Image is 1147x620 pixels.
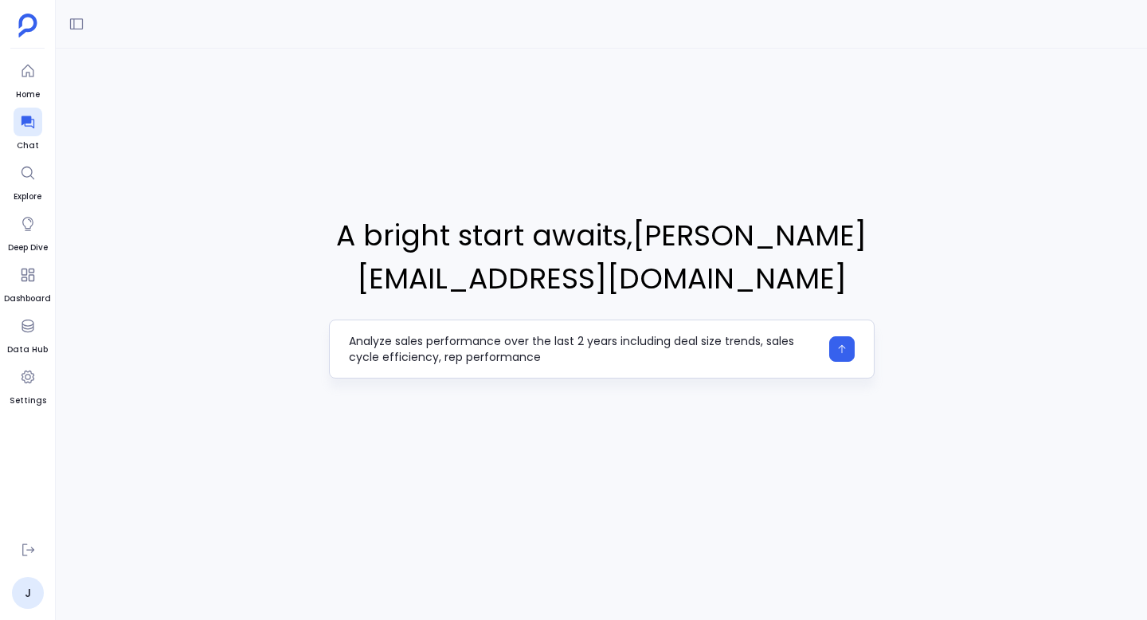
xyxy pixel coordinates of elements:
span: Home [14,88,42,101]
span: Deep Dive [8,241,48,254]
a: Explore [14,159,42,203]
a: J [12,577,44,609]
img: petavue logo [18,14,37,37]
span: Settings [10,394,46,407]
a: Home [14,57,42,101]
span: Dashboard [4,292,51,305]
span: Data Hub [7,343,48,356]
span: A bright start awaits , [PERSON_NAME][EMAIL_ADDRESS][DOMAIN_NAME] [329,214,875,300]
a: Chat [14,108,42,152]
a: Data Hub [7,312,48,356]
a: Settings [10,363,46,407]
textarea: Analyze sales performance over the last 2 years including deal size trends, sales cycle efficienc... [349,333,820,365]
a: Dashboard [4,261,51,305]
span: Chat [14,139,42,152]
a: Deep Dive [8,210,48,254]
span: Explore [14,190,42,203]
